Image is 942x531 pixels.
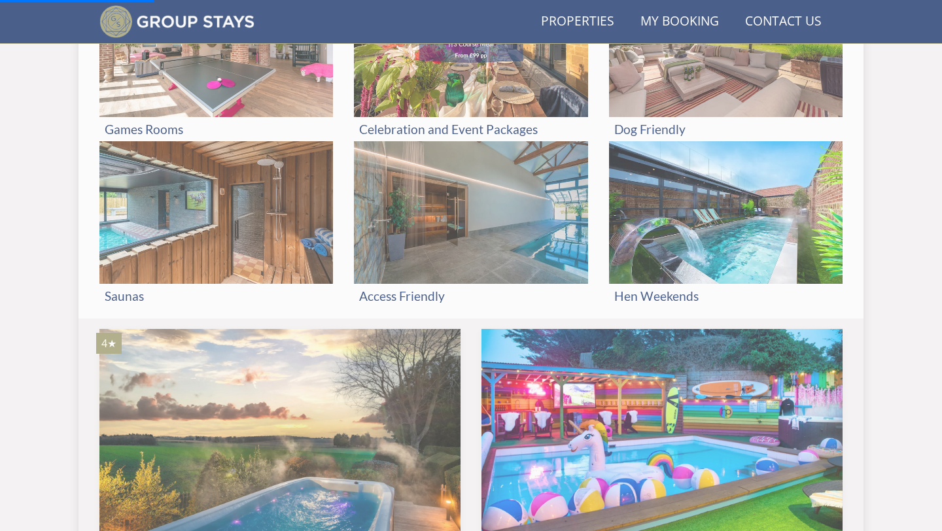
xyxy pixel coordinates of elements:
[354,141,587,308] a: 'Access Friendly' - Large Group Accommodation Holiday Ideas Access Friendly
[354,141,587,284] img: 'Access Friendly' - Large Group Accommodation Holiday Ideas
[99,5,254,38] img: Group Stays
[105,122,328,136] h3: Games Rooms
[359,289,582,303] h3: Access Friendly
[614,122,837,136] h3: Dog Friendly
[359,122,582,136] h3: Celebration and Event Packages
[740,7,827,37] a: Contact Us
[536,7,619,37] a: Properties
[99,141,333,308] a: 'Saunas' - Large Group Accommodation Holiday Ideas Saunas
[99,141,333,284] img: 'Saunas' - Large Group Accommodation Holiday Ideas
[101,336,116,351] span: BELLUS has a 4 star rating under the Quality in Tourism Scheme
[609,141,843,308] a: 'Hen Weekends' - Large Group Accommodation Holiday Ideas Hen Weekends
[614,289,837,303] h3: Hen Weekends
[105,289,328,303] h3: Saunas
[609,141,843,284] img: 'Hen Weekends' - Large Group Accommodation Holiday Ideas
[635,7,724,37] a: My Booking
